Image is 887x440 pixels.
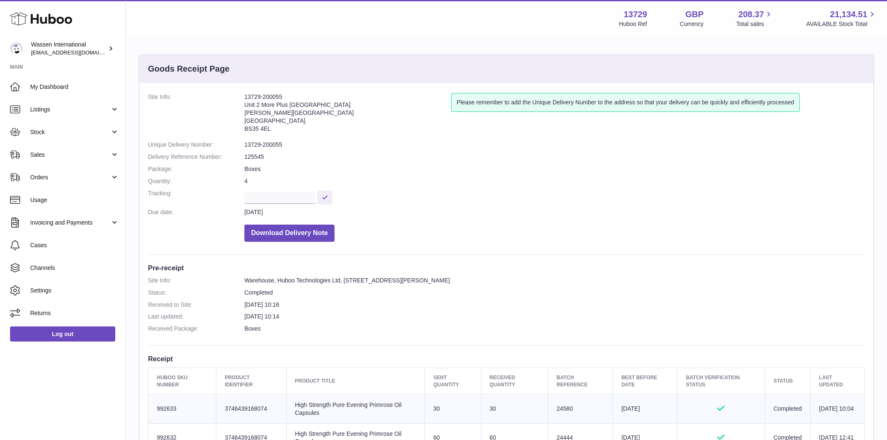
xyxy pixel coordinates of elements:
dt: Site Info: [148,277,244,285]
th: Batch Reference [548,368,613,394]
button: Download Delivery Note [244,225,335,242]
a: 21,134.51 AVAILABLE Stock Total [806,9,877,28]
dd: [DATE] 10:14 [244,313,865,321]
td: Completed [765,394,811,423]
span: Orders [30,173,110,181]
img: internationalsupplychain@wassen.com [10,42,23,55]
th: Received Quantity [481,368,548,394]
dt: Quantity: [148,177,244,185]
td: 30 [481,394,548,423]
span: Total sales [736,20,773,28]
span: Usage [30,196,119,204]
td: 3746439168074 [216,394,286,423]
dt: Received to Site: [148,301,244,309]
dd: Warehouse, Huboo Technologies Ltd, [STREET_ADDRESS][PERSON_NAME] [244,277,865,285]
span: Channels [30,264,119,272]
div: Currency [680,20,704,28]
span: AVAILABLE Stock Total [806,20,877,28]
dt: Due date: [148,208,244,216]
a: 208.37 Total sales [736,9,773,28]
div: Huboo Ref [619,20,647,28]
dd: Completed [244,289,865,297]
span: [EMAIL_ADDRESS][DOMAIN_NAME] [31,49,123,56]
span: 208.37 [738,9,764,20]
th: Product Identifier [216,368,286,394]
div: Wassen International [31,41,106,57]
dd: 125545 [244,153,865,161]
dt: Last updated: [148,313,244,321]
dd: Boxes [244,325,865,333]
th: Batch Verification Status [677,368,765,394]
span: My Dashboard [30,83,119,91]
span: Cases [30,241,119,249]
dd: 13729-200055 [244,141,865,149]
h3: Receipt [148,354,865,363]
dt: Delivery Reference Number: [148,153,244,161]
th: Last updated [810,368,864,394]
h3: Goods Receipt Page [148,63,230,75]
dt: Tracking: [148,189,244,204]
span: Returns [30,309,119,317]
th: Product title [286,368,425,394]
address: 13729-200055 Unit 2 More Plus [GEOGRAPHIC_DATA] [PERSON_NAME][GEOGRAPHIC_DATA] [GEOGRAPHIC_DATA] ... [244,93,451,137]
td: 24580 [548,394,613,423]
dd: 4 [244,177,865,185]
td: 30 [425,394,481,423]
span: Stock [30,128,110,136]
th: Best Before Date [613,368,677,394]
dt: Received Package: [148,325,244,333]
a: Log out [10,326,115,342]
strong: GBP [685,9,703,20]
dd: [DATE] [244,208,865,216]
td: 992633 [148,394,216,423]
dd: [DATE] 10:16 [244,301,865,309]
h3: Pre-receipt [148,263,865,272]
dt: Site Info: [148,93,244,137]
dt: Status: [148,289,244,297]
th: Huboo SKU Number [148,368,216,394]
dt: Unique Delivery Number: [148,141,244,149]
span: Sales [30,151,110,159]
td: High Strength Pure Evening Primrose Oil Capsules [286,394,425,423]
td: [DATE] [613,394,677,423]
strong: 13729 [624,9,647,20]
dt: Package: [148,165,244,173]
span: 21,134.51 [830,9,867,20]
td: [DATE] 10:04 [810,394,864,423]
th: Sent Quantity [425,368,481,394]
dd: Boxes [244,165,865,173]
span: Invoicing and Payments [30,219,110,227]
span: Listings [30,106,110,114]
span: Settings [30,287,119,295]
div: Please remember to add the Unique Delivery Number to the address so that your delivery can be qui... [451,93,799,112]
th: Status [765,368,811,394]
